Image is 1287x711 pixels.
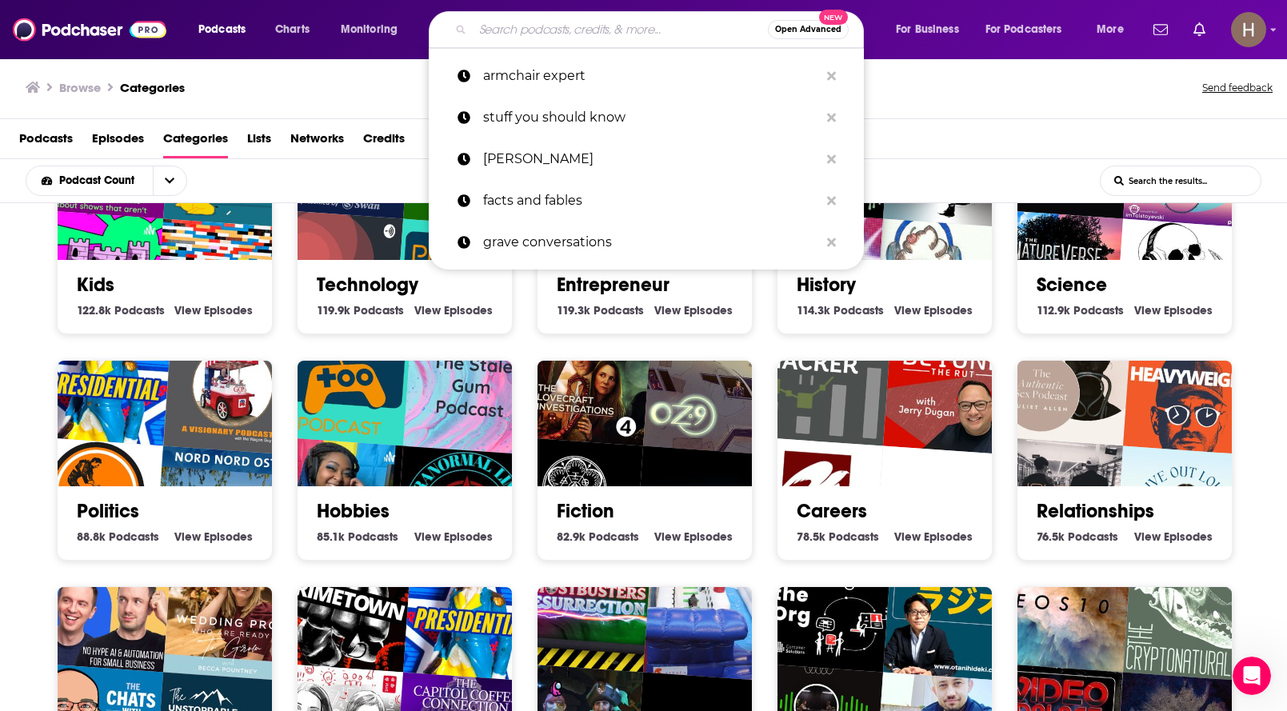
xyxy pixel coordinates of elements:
[1123,318,1261,455] img: Heavyweight
[275,309,413,446] img: PlayersToo Podcast - A Video Game Podcast For Gamers Like You, By Gamers Like You!
[1134,303,1213,318] a: View Science Episodes
[204,303,253,318] span: Episodes
[444,11,879,48] div: Search podcasts, credits, & more...
[163,126,228,158] a: Categories
[363,126,405,158] a: Credits
[483,55,819,97] p: armchair expert
[19,126,73,158] a: Podcasts
[975,17,1085,42] button: open menu
[26,166,212,196] h2: Choose List sort
[557,529,639,544] a: 82.9k Fiction Podcasts
[174,529,253,544] a: View Politics Episodes
[557,303,644,318] a: 119.3k Entrepreneur Podcasts
[77,529,159,544] a: 88.8k Politics Podcasts
[403,318,541,455] div: The Stale Gum Podcast
[444,303,493,318] span: Episodes
[174,303,201,318] span: View
[985,18,1062,41] span: For Podcasters
[290,126,344,158] a: Networks
[654,529,681,544] span: View
[1037,273,1107,297] a: Science
[317,303,404,318] a: 119.9k Technology Podcasts
[163,544,301,681] img: Wedding Pros who are ready to grow - with Becca Pountney
[1233,657,1271,695] iframe: Intercom live chat
[483,222,819,263] p: grave conversations
[317,529,398,544] a: 85.1k Hobbies Podcasts
[317,529,345,544] span: 85.1k
[833,303,884,318] span: Podcasts
[341,18,398,41] span: Monitoring
[163,318,301,455] div: eWagonPolitics
[995,309,1133,446] div: Authentic Sex with Juliet Allen
[797,273,856,297] a: History
[924,303,973,318] span: Episodes
[885,17,979,42] button: open menu
[483,180,819,222] p: facts and fables
[403,544,541,681] div: Presidential
[317,499,390,523] a: Hobbies
[59,80,101,95] h3: Browse
[429,180,864,222] a: facts and fables
[557,499,614,523] a: Fiction
[755,309,893,446] img: Hire Hacker
[894,303,921,318] span: View
[187,17,266,42] button: open menu
[317,273,418,297] a: Technology
[1037,529,1065,544] span: 76.5k
[414,303,441,318] span: View
[557,303,590,318] span: 119.3k
[483,138,819,180] p: hisan minaj
[924,529,973,544] span: Episodes
[174,529,201,544] span: View
[797,303,884,318] a: 114.3k History Podcasts
[1073,303,1124,318] span: Podcasts
[120,80,185,95] a: Categories
[35,535,173,673] img: Authority Hacker Podcast – AI & Automation for Small biz & Marketers
[557,529,586,544] span: 82.9k
[1231,12,1266,47] span: Logged in as hpoole
[473,17,768,42] input: Search podcasts, credits, & more...
[13,14,166,45] a: Podchaser - Follow, Share and Rate Podcasts
[1037,499,1154,523] a: Relationships
[755,535,893,673] img: Hacking the Org
[1123,544,1261,681] div: The Cryptonaturalist
[654,303,681,318] span: View
[483,97,819,138] p: stuff you should know
[109,529,159,544] span: Podcasts
[654,529,733,544] a: View Fiction Episodes
[1134,529,1213,544] a: View Relationships Episodes
[275,535,413,673] img: Crimetown
[26,175,153,186] button: open menu
[995,535,1133,673] img: EOS 10
[35,309,173,446] img: Presidential
[77,499,139,523] a: Politics
[643,318,781,455] img: Oz 9
[557,273,669,297] a: Entrepreneur
[1134,303,1161,318] span: View
[894,529,921,544] span: View
[77,303,111,318] span: 122.8k
[768,20,849,39] button: Open AdvancedNew
[1068,529,1118,544] span: Podcasts
[429,97,864,138] a: stuff you should know
[883,544,1021,681] img: 小さな会社応援ラジオ
[59,175,140,186] span: Podcast Count
[92,126,144,158] span: Episodes
[515,535,653,673] img: Ghostbusters: Resurrection
[594,303,644,318] span: Podcasts
[643,544,781,681] div: campamentos urbanos Burgos
[883,318,1021,455] img: Beyond the Rut: Create a Life Worth Living in Your Faith, Family, Career
[330,17,418,42] button: open menu
[894,303,973,318] a: View History Episodes
[204,529,253,544] span: Episodes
